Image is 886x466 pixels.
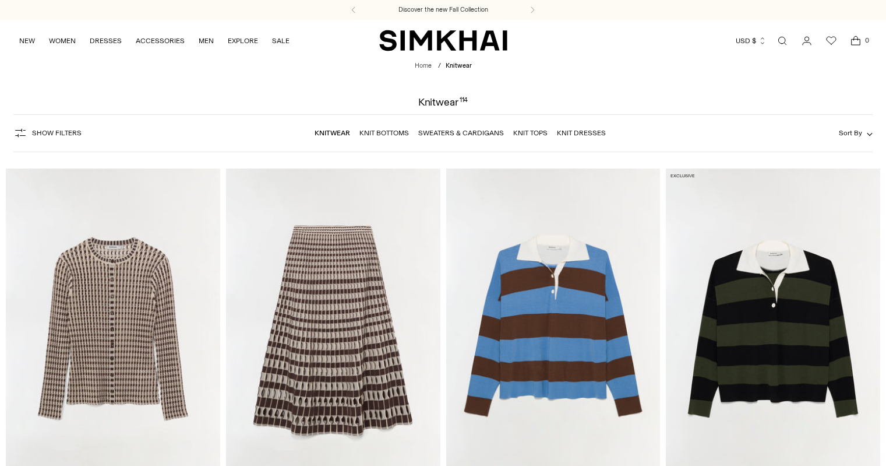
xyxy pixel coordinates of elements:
span: Sort By [839,129,862,137]
span: Show Filters [32,129,82,137]
a: Knit Tops [513,129,548,137]
a: Knit Dresses [557,129,606,137]
nav: breadcrumbs [415,61,472,71]
a: Sweaters & Cardigans [418,129,504,137]
a: EXPLORE [228,28,258,54]
a: Open cart modal [844,29,867,52]
div: 114 [460,97,468,107]
a: Knit Bottoms [359,129,409,137]
a: DRESSES [90,28,122,54]
button: Sort By [839,127,873,139]
button: USD $ [736,28,767,54]
a: MEN [199,28,214,54]
a: Home [415,62,432,69]
a: Knitwear [315,129,350,137]
button: Show Filters [13,124,82,142]
a: NEW [19,28,35,54]
a: ACCESSORIES [136,28,185,54]
span: 0 [862,35,872,45]
a: SALE [272,28,290,54]
a: WOMEN [49,28,76,54]
a: Discover the new Fall Collection [398,5,488,15]
a: SIMKHAI [379,29,507,52]
span: Knitwear [446,62,472,69]
nav: Linked collections [315,121,606,145]
a: Open search modal [771,29,794,52]
a: Go to the account page [795,29,818,52]
div: / [438,61,441,71]
h1: Knitwear [418,97,468,107]
a: Wishlist [820,29,843,52]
